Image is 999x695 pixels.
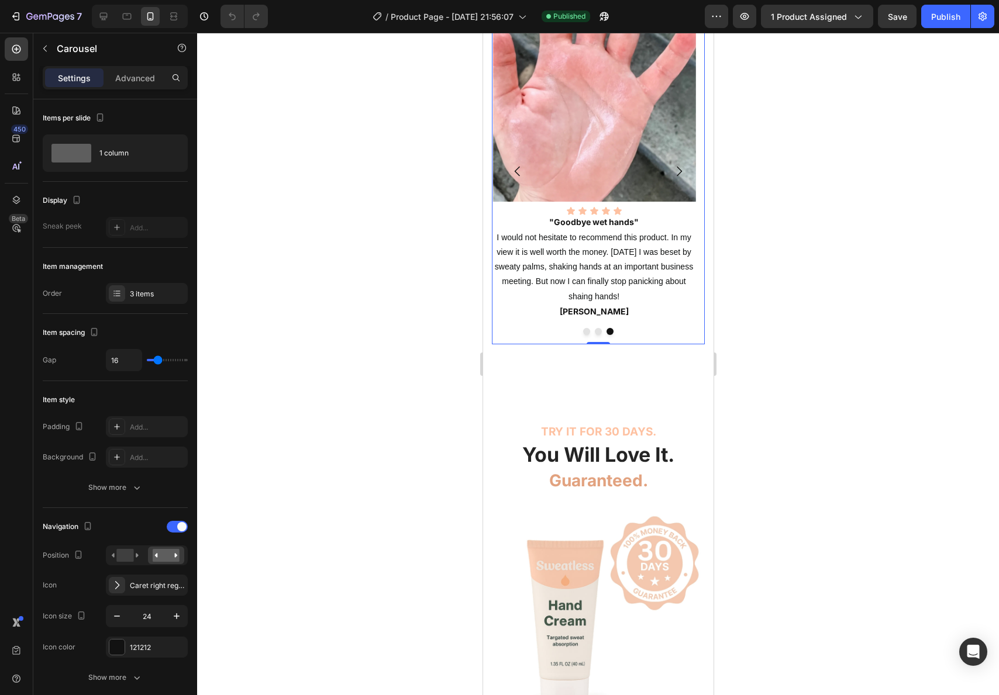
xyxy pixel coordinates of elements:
[931,11,960,23] div: Publish
[878,5,917,28] button: Save
[88,672,143,683] div: Show more
[106,350,142,371] input: Auto
[180,122,212,155] button: Carousel Next Arrow
[43,642,75,652] div: Icon color
[130,580,185,591] div: Caret right regular
[43,580,57,590] div: Icon
[130,422,185,433] div: Add...
[77,9,82,23] p: 7
[9,478,222,691] img: gempages_577420850668503590-989d3e42-43be-4e5e-98b2-170e4bb65a2a.jpg
[58,72,91,84] p: Settings
[43,221,82,231] div: Sneak peek
[100,295,107,302] button: Dot
[921,5,970,28] button: Publish
[43,477,188,498] button: Show more
[130,289,185,299] div: 3 items
[123,295,130,302] button: Dot
[9,183,213,196] h2: "
[43,667,188,688] button: Show more
[888,12,907,22] span: Save
[115,72,155,84] p: Advanced
[5,5,87,28] button: 7
[151,184,156,194] strong: "
[43,355,56,365] div: Gap
[221,5,268,28] div: Undo/Redo
[57,42,156,56] p: Carousel
[12,200,210,268] span: I would not hesitate to recommend this product. In my view it is well worth the money. [DATE] I w...
[10,392,221,407] p: TRY IT FOR 30 DAYS.
[9,408,222,436] h2: You Will Love It.
[43,261,103,272] div: Item management
[9,272,213,285] h2: [PERSON_NAME]
[43,449,99,465] div: Background
[391,11,514,23] span: Product Page - [DATE] 21:56:07
[71,184,151,194] strong: Goodbye wet hands
[43,288,62,299] div: Order
[43,519,95,535] div: Navigation
[43,193,84,209] div: Display
[553,11,585,22] span: Published
[9,214,28,223] div: Beta
[483,33,714,695] iframe: Design area
[130,642,185,653] div: 121212
[11,125,28,134] div: 450
[771,11,847,23] span: 1 product assigned
[43,548,85,563] div: Position
[43,419,86,435] div: Padding
[99,140,171,167] div: 1 column
[761,5,873,28] button: 1 product assigned
[112,295,119,302] button: Dot
[43,325,101,341] div: Item spacing
[959,638,987,666] div: Open Intercom Messenger
[43,110,107,126] div: Items per slide
[43,608,88,624] div: Icon size
[9,436,222,459] h2: Guaranteed.
[43,395,75,405] div: Item style
[88,482,143,493] div: Show more
[130,452,185,463] div: Add...
[385,11,388,23] span: /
